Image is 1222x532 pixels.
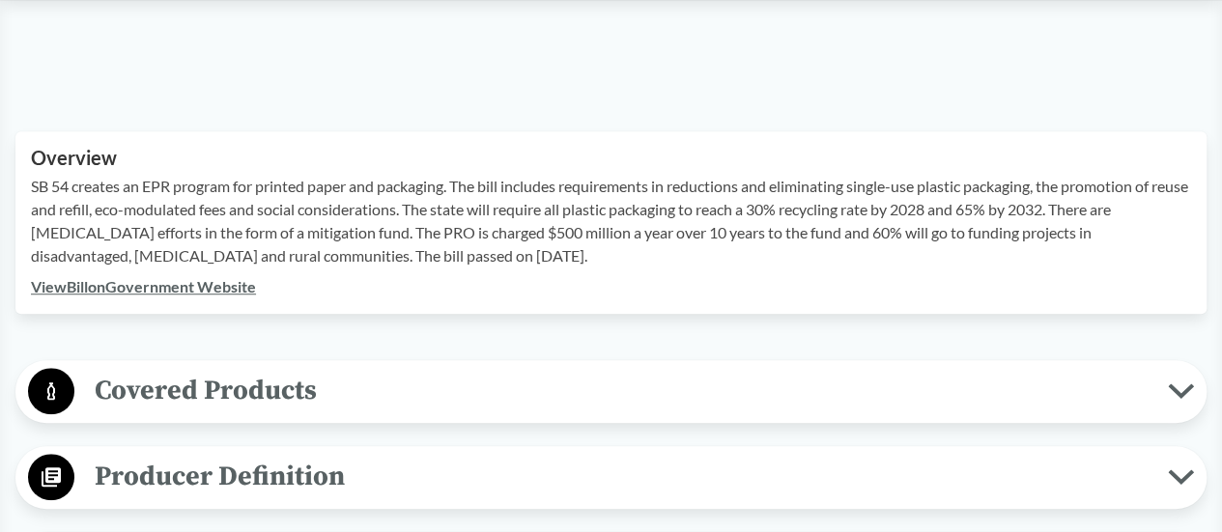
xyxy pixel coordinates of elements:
p: SB 54 creates an EPR program for printed paper and packaging. The bill includes requirements in r... [31,175,1191,267]
span: Covered Products [74,369,1168,412]
span: Producer Definition [74,455,1168,498]
a: ViewBillonGovernment Website [31,277,256,295]
button: Covered Products [22,367,1200,416]
button: Producer Definition [22,453,1200,502]
h2: Overview [31,147,1191,169]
